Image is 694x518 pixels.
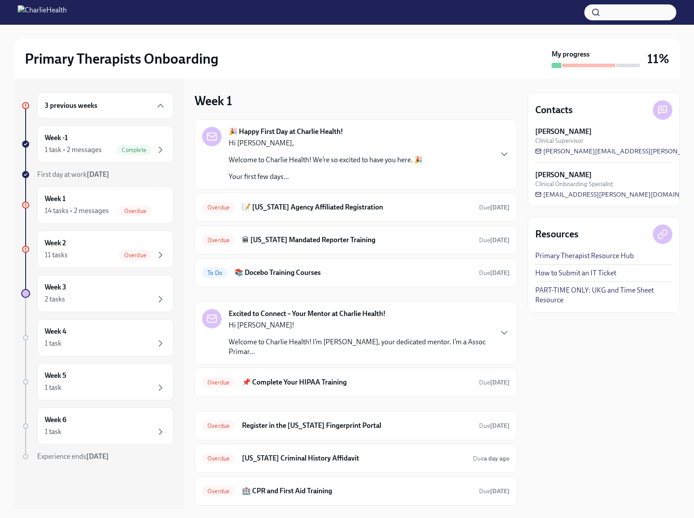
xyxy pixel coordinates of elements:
[86,452,109,461] strong: [DATE]
[479,269,510,277] span: August 26th, 2025 10:00
[535,103,573,117] h4: Contacts
[535,127,592,137] strong: [PERSON_NAME]
[21,408,173,445] a: Week 61 task
[473,455,510,462] span: Due
[479,422,510,430] span: Due
[479,422,510,430] span: August 23rd, 2025 10:00
[479,488,510,495] span: Due
[202,200,510,214] a: Overdue📝 [US_STATE] Agency Affiliated RegistrationDue[DATE]
[37,170,109,179] span: First day at work
[45,101,97,110] h6: 3 previous weeks
[21,231,173,268] a: Week 211 tasksOverdue
[45,294,65,304] div: 2 tasks
[45,238,66,248] h6: Week 2
[479,269,510,277] span: Due
[479,203,510,212] span: August 18th, 2025 10:00
[202,270,227,276] span: To Do
[202,484,510,498] a: Overdue🏥 CPR and First Aid TrainingDue[DATE]
[229,138,423,148] p: Hi [PERSON_NAME],
[242,202,472,212] h6: 📝 [US_STATE] Agency Affiliated Registration
[473,454,510,463] span: August 24th, 2025 10:00
[116,147,152,153] span: Complete
[119,208,152,214] span: Overdue
[202,204,235,211] span: Overdue
[535,268,616,278] a: How to Submit an IT Ticket
[479,487,510,495] span: August 23rd, 2025 10:00
[535,286,672,305] a: PART-TIME ONLY: UKG and Time Sheet Resource
[242,235,472,245] h6: 🏛 [US_STATE] Mandated Reporter Training
[479,236,510,244] span: Due
[37,93,173,118] div: 3 previous weeks
[202,233,510,247] a: Overdue🏛 [US_STATE] Mandated Reporter TrainingDue[DATE]
[21,126,173,163] a: Week -11 task • 2 messagesComplete
[45,282,66,292] h6: Week 3
[21,363,173,400] a: Week 51 task
[242,453,466,463] h6: [US_STATE] Criminal History Affidavit
[21,170,173,179] a: First day at work[DATE]
[229,127,343,137] strong: 🎉 Happy First Day at Charlie Health!
[490,269,510,277] strong: [DATE]
[202,379,235,386] span: Overdue
[119,252,152,259] span: Overdue
[490,422,510,430] strong: [DATE]
[490,204,510,211] strong: [DATE]
[535,251,634,261] a: Primary Therapist Resource Hub
[479,379,510,386] span: Due
[490,379,510,386] strong: [DATE]
[21,187,173,224] a: Week 114 tasks • 2 messagesOverdue
[45,145,102,155] div: 1 task • 2 messages
[45,194,65,204] h6: Week 1
[234,268,472,278] h6: 📚 Docebo Training Courses
[242,486,472,496] h6: 🏥 CPR and First Aid Training
[21,275,173,312] a: Week 32 tasks
[45,250,68,260] div: 11 tasks
[37,452,109,461] span: Experience ends
[552,50,590,59] strong: My progress
[45,327,66,336] h6: Week 4
[479,236,510,244] span: August 22nd, 2025 10:00
[45,206,109,216] div: 14 tasks • 2 messages
[21,319,173,356] a: Week 41 task
[229,337,492,357] p: Welcome to Charlie Health! I’m [PERSON_NAME], your dedicated mentor. I’m a Assoc Primar...
[535,180,613,188] span: Clinical Onboarding Specialist
[479,204,510,211] span: Due
[45,415,66,425] h6: Week 6
[87,170,109,179] strong: [DATE]
[45,339,61,348] div: 1 task
[45,383,61,392] div: 1 task
[229,172,423,182] p: Your first few days...
[195,93,232,109] h3: Week 1
[202,488,235,495] span: Overdue
[490,236,510,244] strong: [DATE]
[202,423,235,429] span: Overdue
[479,378,510,387] span: August 13th, 2025 10:00
[229,309,386,319] strong: Excited to Connect – Your Mentor at Charlie Health!
[202,419,510,433] a: OverdueRegister in the [US_STATE] Fingerprint PortalDue[DATE]
[242,421,472,430] h6: Register in the [US_STATE] Fingerprint Portal
[202,451,510,465] a: Overdue[US_STATE] Criminal History AffidavitDuea day ago
[25,50,219,68] h2: Primary Therapists Onboarding
[18,5,67,19] img: CharlieHealth
[229,320,492,330] p: Hi [PERSON_NAME]!
[202,375,510,389] a: Overdue📌 Complete Your HIPAA TrainingDue[DATE]
[229,155,423,165] p: Welcome to Charlie Health! We’re so excited to have you here. 🎉
[535,137,583,145] span: Clinical Supervisor
[45,133,68,143] h6: Week -1
[490,488,510,495] strong: [DATE]
[202,237,235,244] span: Overdue
[535,170,592,180] strong: [PERSON_NAME]
[484,455,510,462] strong: a day ago
[45,371,66,381] h6: Week 5
[242,377,472,387] h6: 📌 Complete Your HIPAA Training
[535,228,579,241] h4: Resources
[45,427,61,437] div: 1 task
[202,455,235,462] span: Overdue
[202,266,510,280] a: To Do📚 Docebo Training CoursesDue[DATE]
[647,51,669,67] h3: 11%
